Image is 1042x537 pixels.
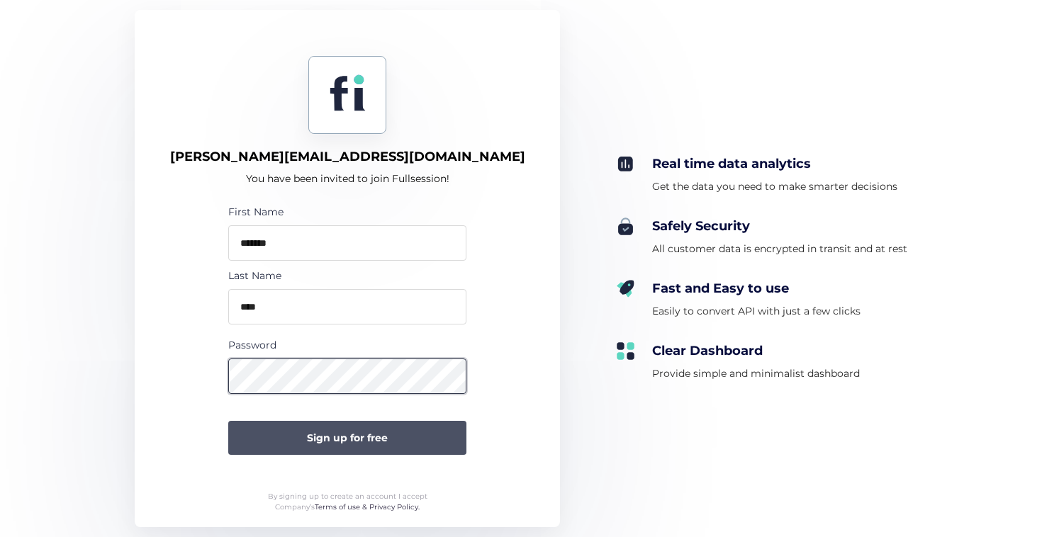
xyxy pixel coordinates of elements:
div: By signing up to create an account I accept Company’s [256,491,439,513]
div: [PERSON_NAME][EMAIL_ADDRESS][DOMAIN_NAME] [170,148,525,165]
div: Clear Dashboard [652,342,860,359]
div: First Name [228,204,466,220]
div: You have been invited to join Fullsession! [246,170,449,187]
div: All customer data is encrypted in transit and at rest [652,240,907,257]
div: Password [228,337,466,353]
div: Fast and Easy to use [652,280,861,297]
div: Provide simple and minimalist dashboard [652,365,860,382]
div: Easily to convert API with just a few clicks [652,303,861,320]
div: Safely Security [652,217,907,234]
button: Sign up for free [228,421,466,455]
div: Real time data analytics [652,155,897,172]
div: Last Name [228,268,466,283]
div: Get the data you need to make smarter decisions [652,178,897,195]
span: Sign up for free [307,430,388,446]
a: Terms of use & Privacy Policy. [315,502,420,511]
